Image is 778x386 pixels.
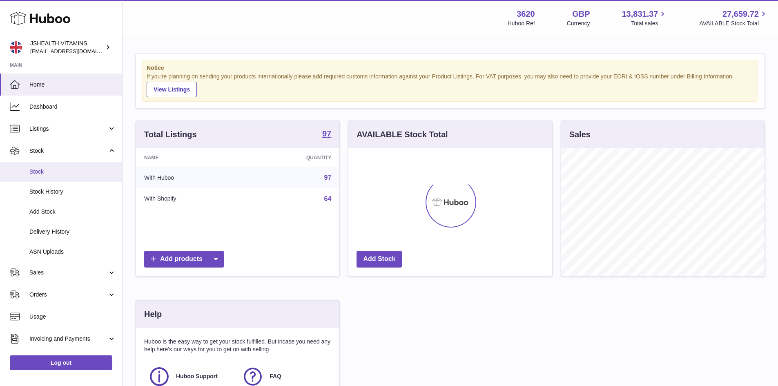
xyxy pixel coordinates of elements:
[147,82,197,97] a: View Listings
[29,168,116,176] span: Stock
[270,373,281,380] span: FAQ
[147,73,754,97] div: If you're planning on sending your products internationally please add required customs informati...
[569,129,591,140] h3: Sales
[147,64,754,72] strong: Notice
[29,269,107,277] span: Sales
[136,148,246,167] th: Name
[136,188,246,210] td: With Shopify
[144,309,162,320] h3: Help
[322,129,331,139] a: 97
[29,291,107,299] span: Orders
[322,129,331,138] strong: 97
[29,81,116,89] span: Home
[357,129,448,140] h3: AVAILABLE Stock Total
[29,188,116,196] span: Stock History
[324,195,332,202] a: 64
[622,9,658,20] span: 13,831.37
[29,147,107,155] span: Stock
[136,167,246,188] td: With Huboo
[10,355,112,370] a: Log out
[29,125,107,133] span: Listings
[622,9,667,27] a: 13,831.37 Total sales
[572,9,590,20] strong: GBP
[29,313,116,321] span: Usage
[176,373,218,380] span: Huboo Support
[631,20,667,27] span: Total sales
[10,41,22,54] img: internalAdmin-3620@internal.huboo.com
[30,40,104,55] div: JSHEALTH VITAMINS
[722,9,759,20] span: 27,659.72
[567,20,590,27] div: Currency
[144,338,331,353] p: Huboo is the easy way to get your stock fulfilled. But incase you need any help here's our ways f...
[246,148,340,167] th: Quantity
[699,20,768,27] span: AVAILABLE Stock Total
[517,9,535,20] strong: 3620
[29,228,116,236] span: Delivery History
[29,103,116,111] span: Dashboard
[324,174,332,181] a: 97
[699,9,768,27] a: 27,659.72 AVAILABLE Stock Total
[30,48,120,54] span: [EMAIL_ADDRESS][DOMAIN_NAME]
[144,129,197,140] h3: Total Listings
[357,251,402,268] a: Add Stock
[144,251,224,268] a: Add products
[508,20,535,27] div: Huboo Ref
[29,335,107,343] span: Invoicing and Payments
[29,208,116,216] span: Add Stock
[29,248,116,256] span: ASN Uploads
